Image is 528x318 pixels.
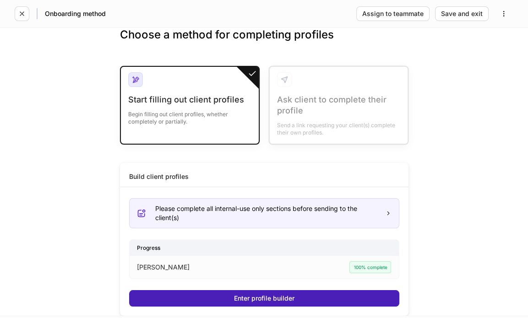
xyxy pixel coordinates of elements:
[234,295,294,302] div: Enter profile builder
[155,204,378,222] div: Please complete all internal-use only sections before sending to the client(s)
[362,11,424,17] div: Assign to teammate
[441,11,483,17] div: Save and exit
[129,172,189,181] div: Build client profiles
[356,6,430,21] button: Assign to teammate
[435,6,489,21] button: Save and exit
[45,9,106,18] h5: Onboarding method
[129,290,399,307] button: Enter profile builder
[349,261,391,273] div: 100% complete
[137,263,190,272] p: [PERSON_NAME]
[128,105,251,125] div: Begin filling out client profiles, whether completely or partially.
[120,27,408,57] h3: Choose a method for completing profiles
[128,94,251,105] div: Start filling out client profiles
[130,240,399,256] div: Progress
